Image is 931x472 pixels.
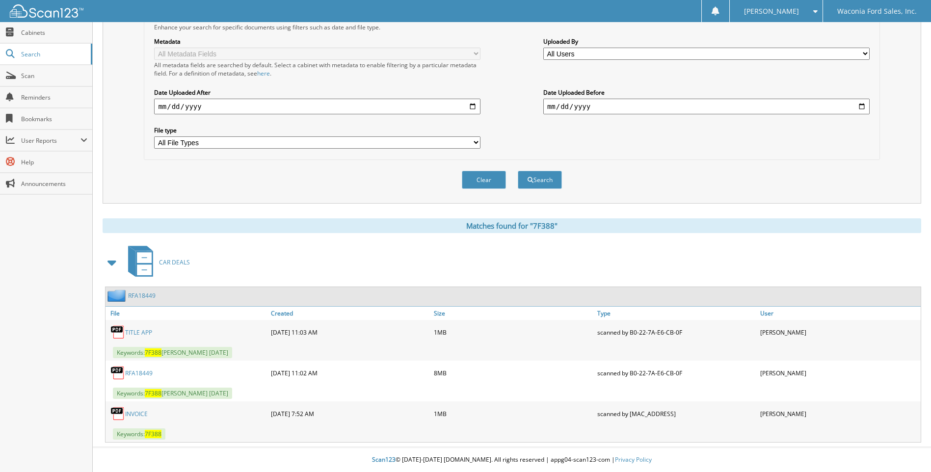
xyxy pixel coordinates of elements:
iframe: Chat Widget [882,425,931,472]
span: Keywords: [113,428,165,440]
label: Uploaded By [543,37,870,46]
a: User [758,307,921,320]
button: Search [518,171,562,189]
div: scanned by B0-22-7A-E6-CB-0F [595,322,758,342]
img: PDF.png [110,406,125,421]
div: 8MB [431,363,594,383]
a: Type [595,307,758,320]
a: RFA18449 [125,369,153,377]
span: [PERSON_NAME] [744,8,799,14]
span: Search [21,50,86,58]
a: Privacy Policy [615,455,652,464]
a: Size [431,307,594,320]
a: here [257,69,270,78]
span: User Reports [21,136,80,145]
div: © [DATE]-[DATE] [DOMAIN_NAME]. All rights reserved | appg04-scan123-com | [93,448,931,472]
a: INVOICE [125,410,148,418]
span: Reminders [21,93,87,102]
div: scanned by [MAC_ADDRESS] [595,404,758,423]
label: Date Uploaded Before [543,88,870,97]
span: Help [21,158,87,166]
div: [DATE] 11:02 AM [268,363,431,383]
span: Keywords: [PERSON_NAME] [DATE] [113,347,232,358]
span: Announcements [21,180,87,188]
div: 1MB [431,404,594,423]
a: File [106,307,268,320]
img: PDF.png [110,325,125,340]
div: [PERSON_NAME] [758,404,921,423]
span: CAR DEALS [159,258,190,266]
span: 7F388 [145,389,161,397]
div: [PERSON_NAME] [758,363,921,383]
img: folder2.png [107,289,128,302]
a: Created [268,307,431,320]
div: [DATE] 11:03 AM [268,322,431,342]
span: Scan123 [372,455,396,464]
span: Cabinets [21,28,87,37]
button: Clear [462,171,506,189]
input: end [543,99,870,114]
div: [PERSON_NAME] [758,322,921,342]
span: 7F388 [145,348,161,357]
div: Enhance your search for specific documents using filters such as date and file type. [149,23,874,31]
label: Metadata [154,37,480,46]
img: scan123-logo-white.svg [10,4,83,18]
label: Date Uploaded After [154,88,480,97]
img: PDF.png [110,366,125,380]
input: start [154,99,480,114]
div: 1MB [431,322,594,342]
label: File type [154,126,480,134]
a: RFA18449 [128,291,156,300]
a: TITLE APP [125,328,152,337]
span: Scan [21,72,87,80]
div: scanned by B0-22-7A-E6-CB-0F [595,363,758,383]
div: Matches found for "7F388" [103,218,921,233]
span: Keywords: [PERSON_NAME] [DATE] [113,388,232,399]
div: [DATE] 7:52 AM [268,404,431,423]
span: 7F388 [145,430,161,438]
span: Waconia Ford Sales, Inc. [837,8,917,14]
a: CAR DEALS [122,243,190,282]
span: Bookmarks [21,115,87,123]
div: All metadata fields are searched by default. Select a cabinet with metadata to enable filtering b... [154,61,480,78]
